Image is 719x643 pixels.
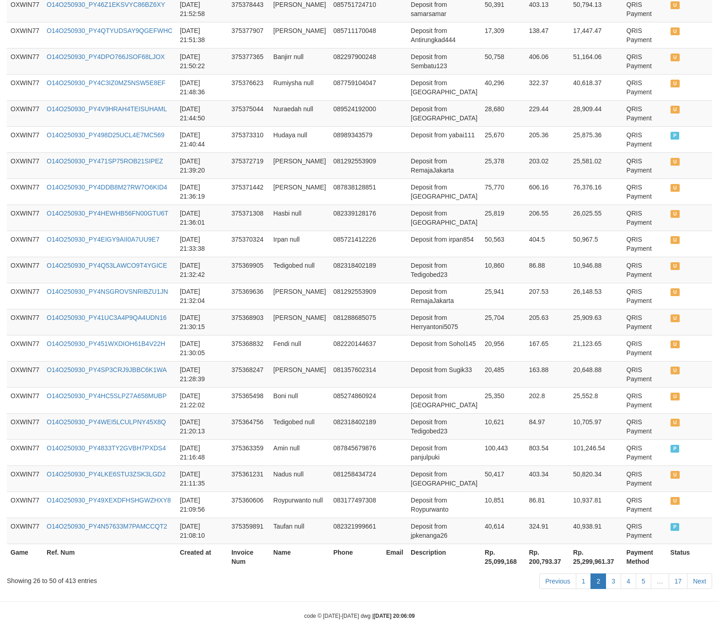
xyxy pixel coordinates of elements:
td: Deposit from Tedigobed23 [407,413,481,439]
td: [PERSON_NAME] [270,152,330,178]
td: OXWIN77 [7,74,43,100]
span: UNPAID [671,106,680,113]
td: 375376623 [228,74,270,100]
td: 28,909.44 [569,100,622,126]
td: QRIS Payment [623,309,667,335]
a: O14O250930_PY4HEWHB56FN00GTU6T [47,210,168,217]
td: Deposit from Tedigobed23 [407,257,481,283]
td: OXWIN77 [7,283,43,309]
a: O14O250930_PY498D25UCL4E7MC569 [47,131,165,139]
td: 25,875.36 [569,126,622,152]
td: QRIS Payment [623,178,667,205]
span: UNPAID [671,497,680,505]
td: [DATE] 21:48:36 [176,74,228,100]
td: Nadus null [270,465,330,492]
td: 375368247 [228,361,270,387]
td: QRIS Payment [623,152,667,178]
td: 25,552.8 [569,387,622,413]
td: 17,447.47 [569,22,622,48]
span: UNPAID [671,80,680,87]
span: UNPAID [671,419,680,427]
td: 081288685075 [330,309,383,335]
td: 25,819 [481,205,526,231]
td: Deposit from [GEOGRAPHIC_DATA] [407,74,481,100]
td: Roypurwanto null [270,492,330,518]
span: UNPAID [671,314,680,322]
td: OXWIN77 [7,126,43,152]
td: 081292553909 [330,283,383,309]
a: 3 [606,573,621,589]
td: 375360606 [228,492,270,518]
td: QRIS Payment [623,439,667,465]
td: Banjirr null [270,48,330,74]
span: UNPAID [671,210,680,218]
td: 50,417 [481,465,526,492]
td: Amin null [270,439,330,465]
th: Name [270,544,330,570]
td: 085711170048 [330,22,383,48]
span: UNPAID [671,262,680,270]
td: 25,941 [481,283,526,309]
td: 25,350 [481,387,526,413]
td: Deposit from Sembatu123 [407,48,481,74]
td: Deposit from RemajaJakarta [407,152,481,178]
td: 085274860924 [330,387,383,413]
td: 322.37 [525,74,569,100]
td: Deposit from Antirungkad444 [407,22,481,48]
th: Rp. 25,299,961.37 [569,544,622,570]
td: [DATE] 21:32:04 [176,283,228,309]
td: 10,705.97 [569,413,622,439]
td: 203.02 [525,152,569,178]
td: Tedigobed null [270,413,330,439]
td: 50,967.5 [569,231,622,257]
th: Rp. 25,099,168 [481,544,526,570]
td: 75,770 [481,178,526,205]
td: 40,614 [481,518,526,544]
a: O14O250930_PY4C3IZ0MZ5NSW5E8EF [47,79,166,86]
td: [PERSON_NAME] [270,178,330,205]
td: QRIS Payment [623,413,667,439]
td: [DATE] 21:33:38 [176,231,228,257]
th: Created at [176,544,228,570]
td: 375377907 [228,22,270,48]
td: 202.8 [525,387,569,413]
a: O14O250930_PY4DPO766JSOF68LJOX [47,53,165,60]
td: QRIS Payment [623,492,667,518]
td: [DATE] 21:36:01 [176,205,228,231]
td: 20,956 [481,335,526,361]
th: Description [407,544,481,570]
td: [PERSON_NAME] [270,283,330,309]
td: QRIS Payment [623,283,667,309]
span: UNPAID [671,340,680,348]
a: O14O250930_PY4Q53LAWCO9T4YGICE [47,262,167,269]
td: 082318402189 [330,413,383,439]
td: 25,909.63 [569,309,622,335]
td: 375369905 [228,257,270,283]
td: 76,376.16 [569,178,622,205]
td: [DATE] 21:50:22 [176,48,228,74]
td: 40,618.37 [569,74,622,100]
a: O14O250930_PY4EIGY9AII0A7UU9E7 [47,236,160,243]
td: [DATE] 21:32:42 [176,257,228,283]
td: QRIS Payment [623,518,667,544]
td: Deposit from Roypurwanto [407,492,481,518]
td: 25,670 [481,126,526,152]
td: [DATE] 21:40:44 [176,126,228,152]
td: 606.16 [525,178,569,205]
td: 25,581.02 [569,152,622,178]
td: QRIS Payment [623,465,667,492]
td: 081258434724 [330,465,383,492]
td: 082220144637 [330,335,383,361]
th: Payment Method [623,544,667,570]
td: QRIS Payment [623,257,667,283]
td: QRIS Payment [623,126,667,152]
span: UNPAID [671,158,680,166]
td: 50,820.34 [569,465,622,492]
td: 082297900248 [330,48,383,74]
td: Boni null [270,387,330,413]
td: 375375044 [228,100,270,126]
td: OXWIN77 [7,231,43,257]
td: 101,246.54 [569,439,622,465]
td: 375361231 [228,465,270,492]
td: 375364756 [228,413,270,439]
